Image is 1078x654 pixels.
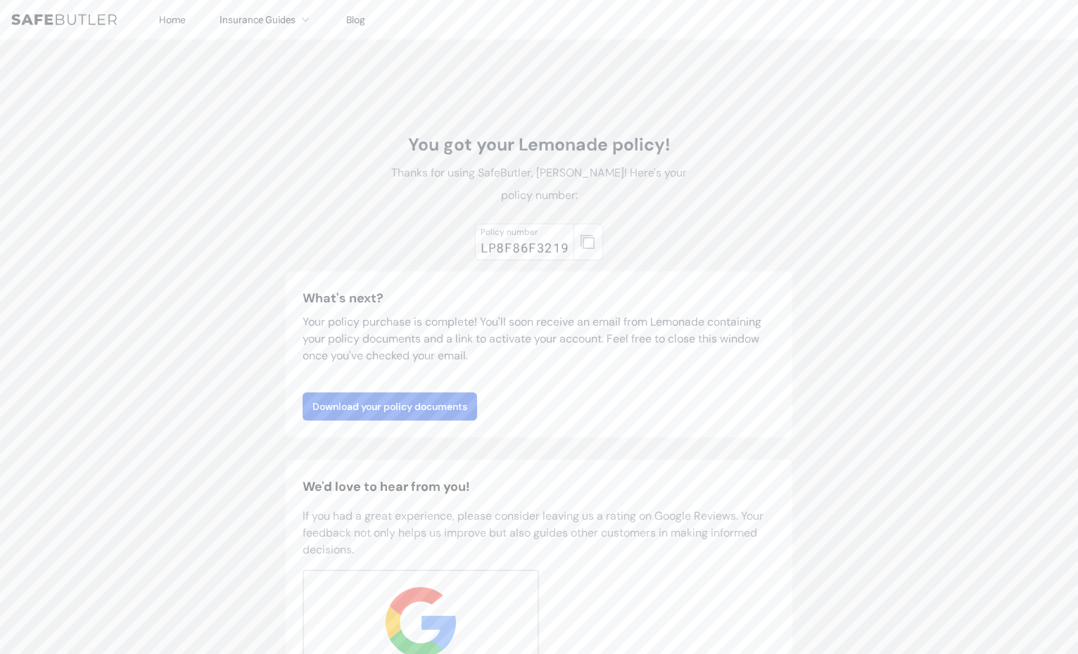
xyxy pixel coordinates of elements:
a: Blog [346,13,365,26]
button: Insurance Guides [220,11,312,28]
p: Thanks for using SafeButler, [PERSON_NAME]! Here's your policy number: [381,162,697,207]
div: LP8F86F3219 [481,238,569,257]
a: Download your policy documents [303,392,477,421]
a: Home [159,13,186,26]
p: Your policy purchase is complete! You'll soon receive an email from Lemonade containing your poli... [303,314,775,364]
div: Policy number [481,226,569,238]
p: If you had a great experience, please consider leaving us a rating on Google Reviews. Your feedba... [303,508,775,558]
h3: What's next? [303,288,775,308]
h1: You got your Lemonade policy! [381,134,697,156]
h2: We'd love to hear from you! [303,477,775,496]
img: SafeButler Text Logo [11,14,117,25]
